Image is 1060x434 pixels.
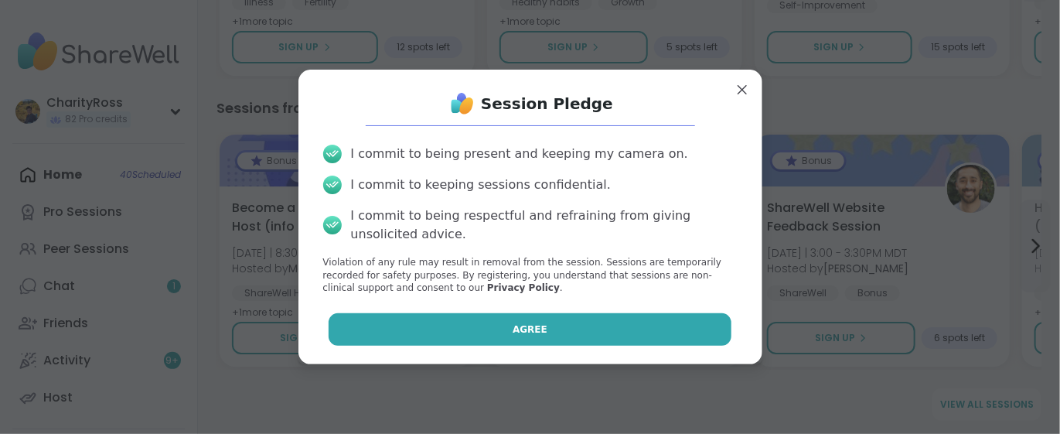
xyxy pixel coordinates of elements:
[351,207,738,244] div: I commit to being respectful and refraining from giving unsolicited advice.
[351,145,688,163] div: I commit to being present and keeping my camera on.
[351,176,612,194] div: I commit to keeping sessions confidential.
[513,323,547,337] span: Agree
[323,256,738,295] p: Violation of any rule may result in removal from the session. Sessions are temporarily recorded f...
[329,313,731,346] button: Agree
[487,282,560,293] a: Privacy Policy
[481,93,613,114] h1: Session Pledge
[447,88,478,119] img: ShareWell Logo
